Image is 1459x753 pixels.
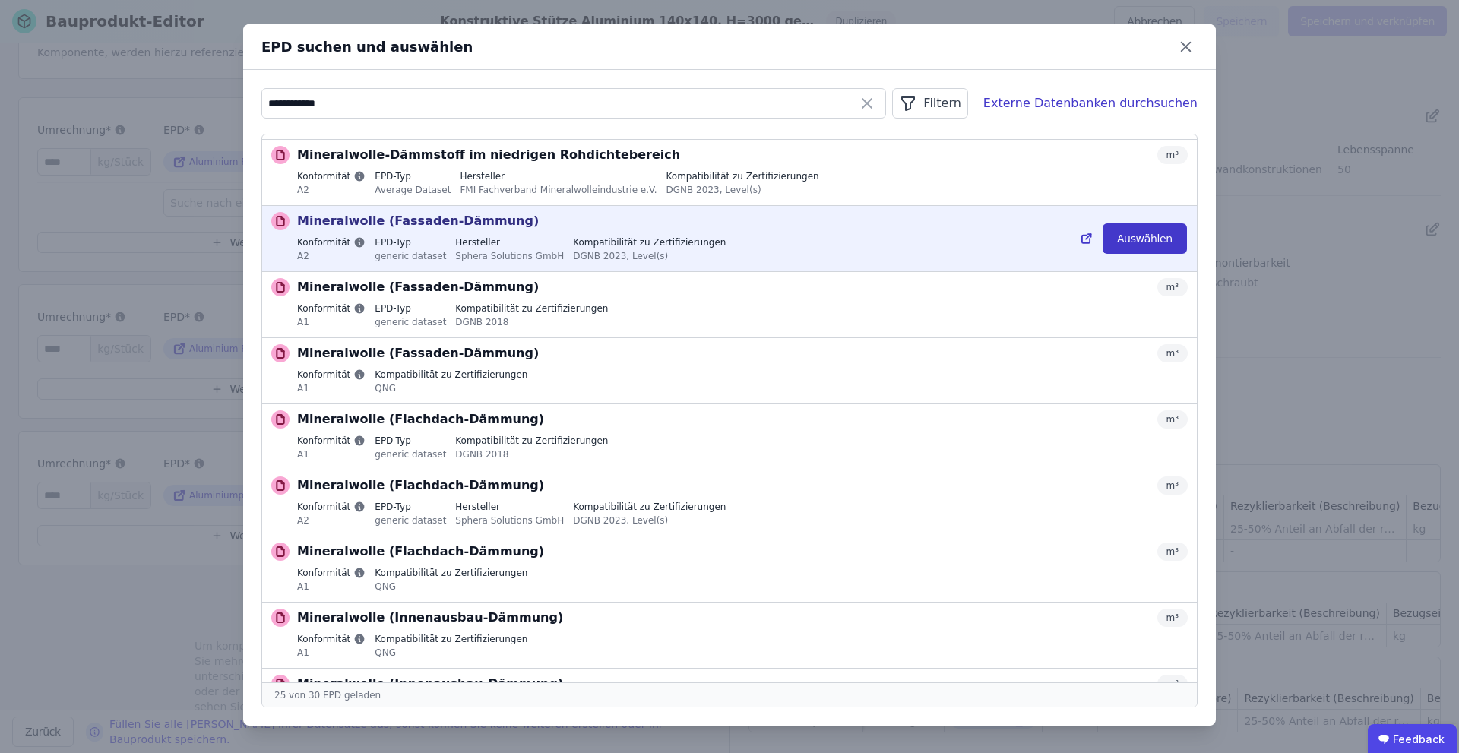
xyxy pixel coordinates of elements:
button: Filtern [892,88,967,119]
label: Kompatibilität zu Zertifizierungen [666,170,819,182]
p: Mineralwolle (Flachdach-Dämmung) [297,476,544,495]
div: generic dataset [375,315,446,328]
p: Mineralwolle (Innenausbau-Dämmung) [297,675,563,693]
label: Konformität [297,435,366,447]
label: Kompatibilität zu Zertifizierungen [375,633,527,645]
p: Mineralwolle (Innenausbau-Dämmung) [297,609,563,627]
label: Kompatibilität zu Zertifizierungen [455,302,608,315]
label: Kompatibilität zu Zertifizierungen [375,567,527,579]
label: Hersteller [460,170,657,182]
div: EPD suchen und auswählen [261,36,1174,58]
div: A1 [297,447,366,460]
div: Sphera Solutions GmbH [455,248,564,262]
div: A1 [297,381,366,394]
label: Konformität [297,302,366,315]
div: m³ [1157,675,1188,693]
div: DGNB 2018 [455,447,608,460]
div: A2 [297,248,366,262]
div: m³ [1157,543,1188,561]
div: m³ [1157,344,1188,362]
button: Auswählen [1103,223,1187,254]
div: FMI Fachverband Mineralwolleindustrie e.V. [460,182,657,196]
p: Mineralwolle (Fassaden-Dämmung) [297,344,539,362]
label: Hersteller [455,236,564,248]
p: Mineralwolle (Flachdach-Dämmung) [297,543,544,561]
label: Kompatibilität zu Zertifizierungen [573,501,726,513]
div: QNG [375,579,527,593]
div: DGNB 2018 [455,315,608,328]
div: m³ [1157,278,1188,296]
label: Hersteller [455,501,564,513]
label: Kompatibilität zu Zertifizierungen [375,369,527,381]
label: Konformität [297,633,366,645]
label: Konformität [297,170,366,182]
p: Mineralwolle-Dämmstoff im niedrigen Rohdichtebereich [297,146,680,164]
div: QNG [375,645,527,659]
p: Mineralwolle (Fassaden-Dämmung) [297,212,539,230]
div: DGNB 2023, Level(s) [573,513,726,527]
div: m³ [1157,609,1188,627]
div: A1 [297,579,366,593]
div: A2 [297,182,366,196]
label: Konformität [297,567,366,579]
div: Externe Datenbanken durchsuchen [983,94,1198,112]
div: m³ [1157,476,1188,495]
div: m³ [1157,146,1188,164]
div: QNG [375,381,527,394]
label: EPD-Typ [375,435,446,447]
div: A2 [297,513,366,527]
div: Average Dataset [375,182,451,196]
label: Kompatibilität zu Zertifizierungen [573,236,726,248]
div: generic dataset [375,513,446,527]
div: 25 von 30 EPD geladen [262,682,1197,707]
label: EPD-Typ [375,302,446,315]
div: Sphera Solutions GmbH [455,513,564,527]
div: A1 [297,645,366,659]
label: Kompatibilität zu Zertifizierungen [455,435,608,447]
div: DGNB 2023, Level(s) [573,248,726,262]
label: EPD-Typ [375,236,446,248]
p: Mineralwolle (Flachdach-Dämmung) [297,410,544,429]
p: Mineralwolle (Fassaden-Dämmung) [297,278,539,296]
label: Konformität [297,501,366,513]
label: EPD-Typ [375,501,446,513]
label: Konformität [297,369,366,381]
div: DGNB 2023, Level(s) [666,182,819,196]
label: Konformität [297,236,366,248]
div: generic dataset [375,447,446,460]
div: A1 [297,315,366,328]
div: m³ [1157,410,1188,429]
label: EPD-Typ [375,170,451,182]
div: generic dataset [375,248,446,262]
